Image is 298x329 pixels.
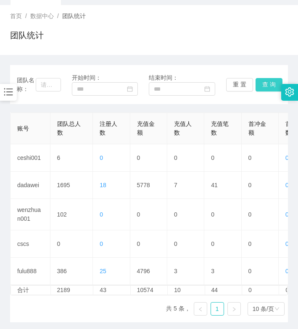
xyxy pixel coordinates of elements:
[167,144,204,172] td: 0
[274,306,280,312] i: 图标: down
[285,240,289,247] span: 0
[285,211,289,218] span: 0
[242,144,279,172] td: 0
[204,230,241,258] td: 0
[11,172,50,199] td: dadawei
[57,120,81,136] span: 团队总人数
[11,230,50,258] td: cscs
[57,13,59,19] span: /
[285,87,294,97] i: 图标: setting
[72,74,101,81] span: 开始时间：
[11,199,50,230] td: wenzhuan001
[227,302,241,316] li: 下一页
[100,182,106,188] span: 18
[11,258,50,285] td: fulu888
[130,230,167,258] td: 0
[36,78,61,91] input: 请输入
[167,258,204,285] td: 3
[226,78,253,91] button: 重 置
[168,286,205,295] td: 10
[285,268,289,274] span: 0
[242,286,279,295] td: 0
[10,29,44,42] h1: 团队统计
[242,172,279,199] td: 0
[149,74,178,81] span: 结束时间：
[137,120,155,136] span: 充值金额
[50,230,93,258] td: 0
[3,86,14,97] i: 图标: bars
[204,172,241,199] td: 41
[130,258,167,285] td: 4796
[11,144,50,172] td: ceshi001
[25,13,27,19] span: /
[130,144,167,172] td: 0
[211,303,224,315] a: 1
[51,286,94,295] td: 2189
[93,286,130,295] td: 43
[50,258,93,285] td: 386
[167,172,204,199] td: 7
[167,230,204,258] td: 0
[10,13,22,19] span: 首页
[50,144,93,172] td: 6
[248,120,266,136] span: 首冲金额
[130,172,167,199] td: 5778
[17,76,36,94] span: 团队名称：
[100,268,106,274] span: 25
[17,125,29,132] span: 账号
[127,86,133,92] i: 图标: calendar
[285,182,289,188] span: 0
[285,154,289,161] span: 0
[174,120,192,136] span: 充值人数
[131,286,168,295] td: 10574
[100,154,103,161] span: 0
[50,199,93,230] td: 102
[253,303,274,315] div: 10 条/页
[100,211,103,218] span: 0
[194,302,207,316] li: 上一页
[11,286,51,295] td: 合计
[166,302,190,316] li: 共 5 条，
[204,199,241,230] td: 0
[204,144,241,172] td: 0
[100,120,117,136] span: 注册人数
[167,199,204,230] td: 0
[198,307,203,312] i: 图标: left
[30,13,54,19] span: 数据中心
[100,240,103,247] span: 0
[211,302,224,316] li: 1
[62,13,86,19] span: 团队统计
[204,258,241,285] td: 3
[242,199,279,230] td: 0
[130,199,167,230] td: 0
[256,78,282,91] button: 查 询
[242,258,279,285] td: 0
[204,86,210,92] i: 图标: calendar
[50,172,93,199] td: 1695
[242,230,279,258] td: 0
[205,286,242,295] td: 44
[232,307,237,312] i: 图标: right
[211,120,229,136] span: 充值笔数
